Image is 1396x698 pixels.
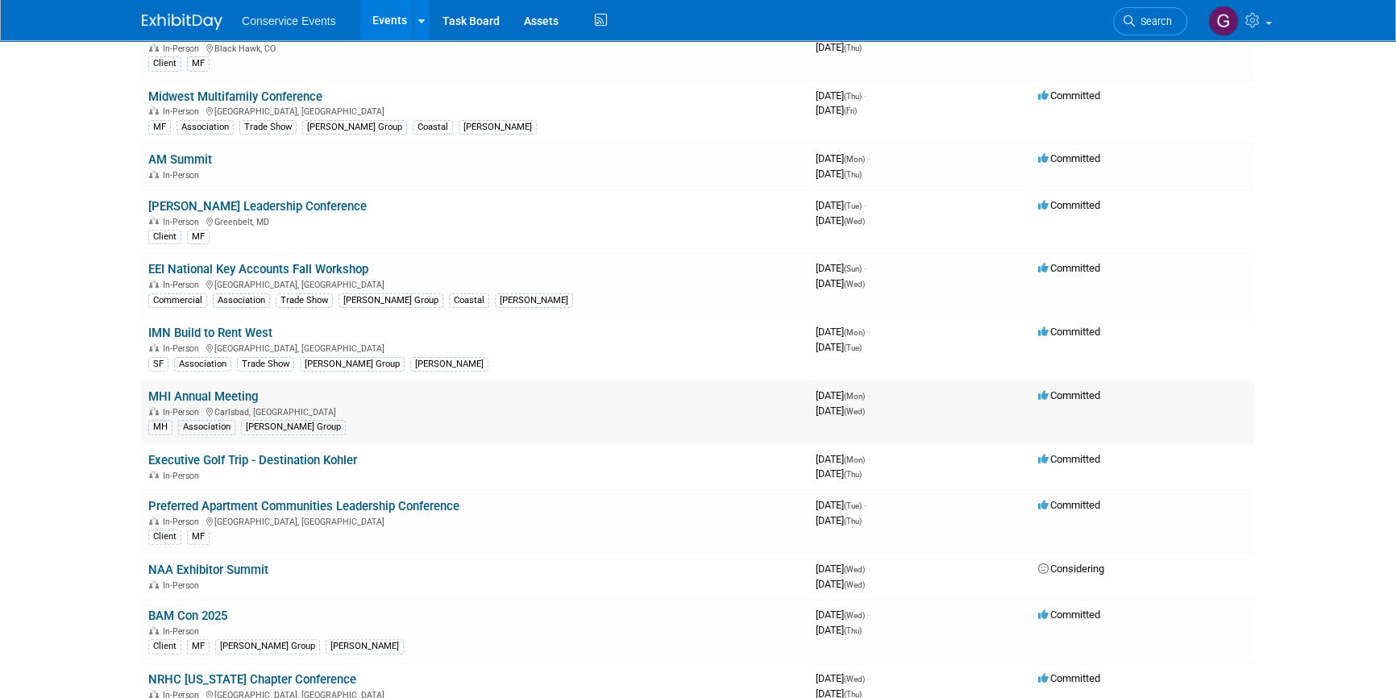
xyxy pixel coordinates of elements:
[1038,389,1100,401] span: Committed
[239,120,297,135] div: Trade Show
[148,41,803,54] div: Black Hawk, CO
[816,199,866,211] span: [DATE]
[178,420,235,434] div: Association
[816,214,865,226] span: [DATE]
[242,15,336,27] span: Conservice Events
[148,152,212,167] a: AM Summit
[844,580,865,589] span: (Wed)
[816,152,870,164] span: [DATE]
[816,563,870,575] span: [DATE]
[844,328,865,337] span: (Mon)
[844,501,862,510] span: (Tue)
[177,120,234,135] div: Association
[163,471,204,481] span: In-Person
[867,389,870,401] span: -
[816,578,865,590] span: [DATE]
[163,343,204,354] span: In-Person
[844,455,865,464] span: (Mon)
[163,280,204,290] span: In-Person
[864,499,866,511] span: -
[844,675,865,683] span: (Wed)
[844,155,865,164] span: (Mon)
[844,92,862,101] span: (Thu)
[816,341,862,353] span: [DATE]
[844,392,865,401] span: (Mon)
[844,202,862,210] span: (Tue)
[867,563,870,575] span: -
[816,499,866,511] span: [DATE]
[864,262,866,274] span: -
[844,407,865,416] span: (Wed)
[844,170,862,179] span: (Thu)
[1038,672,1100,684] span: Committed
[149,517,159,525] img: In-Person Event
[149,217,159,225] img: In-Person Event
[1038,199,1100,211] span: Committed
[148,89,322,104] a: Midwest Multifamily Conference
[148,214,803,227] div: Greenbelt, MD
[148,230,181,244] div: Client
[148,499,459,513] a: Preferred Apartment Communities Leadership Conference
[148,262,368,276] a: EEI National Key Accounts Fall Workshop
[1038,453,1100,465] span: Committed
[149,280,159,288] img: In-Person Event
[187,230,210,244] div: MF
[142,14,222,30] img: ExhibitDay
[864,89,866,102] span: -
[148,56,181,71] div: Client
[148,672,356,687] a: NRHC [US_STATE] Chapter Conference
[816,262,866,274] span: [DATE]
[816,389,870,401] span: [DATE]
[149,407,159,415] img: In-Person Event
[148,563,268,577] a: NAA Exhibitor Summit
[300,357,405,372] div: [PERSON_NAME] Group
[413,120,453,135] div: Coastal
[148,420,172,434] div: MH
[1038,499,1100,511] span: Committed
[163,170,204,181] span: In-Person
[1038,609,1100,621] span: Committed
[339,293,443,308] div: [PERSON_NAME] Group
[816,104,857,116] span: [DATE]
[148,120,171,135] div: MF
[449,293,489,308] div: Coastal
[149,690,159,698] img: In-Person Event
[1038,89,1100,102] span: Committed
[163,44,204,54] span: In-Person
[237,357,294,372] div: Trade Show
[844,611,865,620] span: (Wed)
[163,580,204,591] span: In-Person
[148,639,181,654] div: Client
[302,120,407,135] div: [PERSON_NAME] Group
[867,672,870,684] span: -
[844,106,857,115] span: (Fri)
[148,389,258,404] a: MHI Annual Meeting
[495,293,573,308] div: [PERSON_NAME]
[276,293,333,308] div: Trade Show
[163,626,204,637] span: In-Person
[816,168,862,180] span: [DATE]
[187,56,210,71] div: MF
[174,357,231,372] div: Association
[148,530,181,544] div: Client
[148,341,803,354] div: [GEOGRAPHIC_DATA], [GEOGRAPHIC_DATA]
[149,580,159,588] img: In-Person Event
[410,357,488,372] div: [PERSON_NAME]
[864,199,866,211] span: -
[148,277,803,290] div: [GEOGRAPHIC_DATA], [GEOGRAPHIC_DATA]
[844,44,862,52] span: (Thu)
[215,639,320,654] div: [PERSON_NAME] Group
[148,405,803,418] div: Carlsbad, [GEOGRAPHIC_DATA]
[1038,262,1100,274] span: Committed
[816,453,870,465] span: [DATE]
[148,293,207,308] div: Commercial
[149,471,159,479] img: In-Person Event
[816,41,862,53] span: [DATE]
[816,326,870,338] span: [DATE]
[326,639,404,654] div: [PERSON_NAME]
[867,609,870,621] span: -
[149,343,159,351] img: In-Person Event
[844,217,865,226] span: (Wed)
[148,326,272,340] a: IMN Build to Rent West
[148,357,168,372] div: SF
